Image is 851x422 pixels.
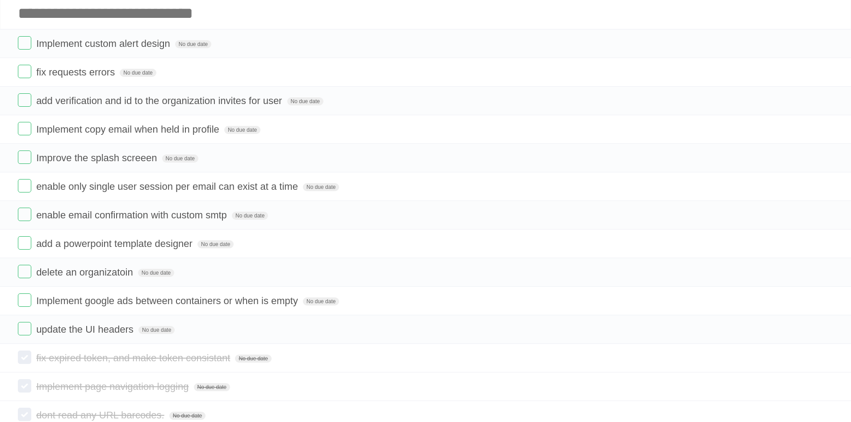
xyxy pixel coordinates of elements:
span: add verification and id to the organization invites for user [36,95,284,106]
label: Done [18,236,31,250]
span: No due date [303,297,339,305]
span: No due date [162,155,198,163]
label: Done [18,293,31,307]
label: Done [18,36,31,50]
span: Implement google ads between containers or when is empty [36,295,300,306]
span: Implement copy email when held in profile [36,124,222,135]
span: delete an organizatoin [36,267,135,278]
label: Done [18,65,31,78]
span: No due date [197,240,234,248]
label: Done [18,322,31,335]
span: No due date [232,212,268,220]
span: fix requests errors [36,67,117,78]
span: No due date [169,412,205,420]
span: No due date [138,269,174,277]
label: Done [18,122,31,135]
span: Implement page navigation logging [36,381,191,392]
span: No due date [303,183,339,191]
span: No due date [224,126,260,134]
span: update the UI headers [36,324,136,335]
span: No due date [287,97,323,105]
span: enable only single user session per email can exist at a time [36,181,300,192]
span: dont read any URL barcodes. [36,409,167,421]
span: Implement custom alert design [36,38,172,49]
span: No due date [194,383,230,391]
label: Done [18,379,31,393]
span: No due date [120,69,156,77]
span: No due date [138,326,175,334]
label: Done [18,265,31,278]
span: No due date [175,40,211,48]
label: Done [18,208,31,221]
label: Done [18,150,31,164]
span: Improve the splash screeen [36,152,159,163]
span: enable email confirmation with custom smtp [36,209,229,221]
label: Done [18,93,31,107]
span: fix expired token, and make token consistant [36,352,232,364]
span: add a powerpoint template designer [36,238,195,249]
label: Done [18,179,31,192]
label: Done [18,408,31,421]
label: Done [18,351,31,364]
span: No due date [235,355,271,363]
